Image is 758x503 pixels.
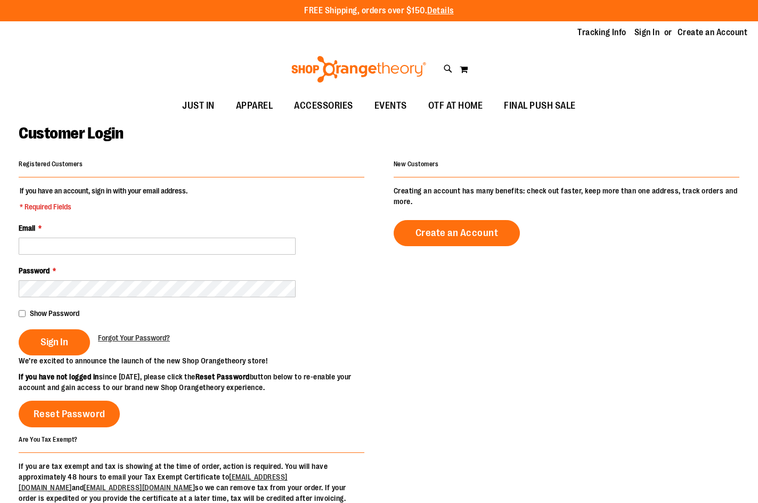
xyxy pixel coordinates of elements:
span: FINAL PUSH SALE [504,94,576,118]
a: Create an Account [394,220,520,246]
span: ACCESSORIES [294,94,353,118]
strong: Are You Tax Exempt? [19,435,78,443]
span: OTF AT HOME [428,94,483,118]
img: Shop Orangetheory [290,56,428,83]
a: JUST IN [172,94,225,118]
a: OTF AT HOME [418,94,494,118]
span: Forgot Your Password? [98,334,170,342]
a: Create an Account [678,27,748,38]
span: Reset Password [34,408,105,420]
span: JUST IN [182,94,215,118]
a: EVENTS [364,94,418,118]
a: Tracking Info [577,27,626,38]
p: since [DATE], please click the button below to re-enable your account and gain access to our bran... [19,371,379,393]
strong: New Customers [394,160,439,168]
span: * Required Fields [20,201,188,212]
span: Password [19,266,50,275]
a: Reset Password [19,401,120,427]
a: APPAREL [225,94,284,118]
strong: Registered Customers [19,160,83,168]
legend: If you have an account, sign in with your email address. [19,185,189,212]
span: Show Password [30,309,79,318]
a: FINAL PUSH SALE [493,94,586,118]
a: Details [427,6,454,15]
span: Create an Account [415,227,499,239]
button: Sign In [19,329,90,355]
p: Creating an account has many benefits: check out faster, keep more than one address, track orders... [394,185,739,207]
a: Sign In [634,27,660,38]
strong: Reset Password [195,372,250,381]
span: Sign In [40,336,68,348]
a: Forgot Your Password? [98,332,170,343]
a: ACCESSORIES [283,94,364,118]
span: Email [19,224,35,232]
p: FREE Shipping, orders over $150. [304,5,454,17]
span: Customer Login [19,124,123,142]
span: EVENTS [374,94,407,118]
a: [EMAIL_ADDRESS][DOMAIN_NAME] [84,483,195,492]
p: We’re excited to announce the launch of the new Shop Orangetheory store! [19,355,379,366]
strong: If you have not logged in [19,372,99,381]
span: APPAREL [236,94,273,118]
